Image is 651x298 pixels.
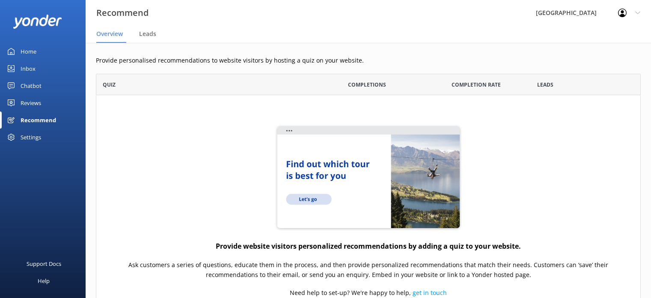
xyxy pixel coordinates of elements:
[21,43,36,60] div: Home
[274,124,463,232] img: quiz-website...
[13,15,62,29] img: yonder-white-logo.png
[348,81,386,89] span: Completions
[96,56,641,65] p: Provide personalised recommendations to website visitors by hosting a quiz on your website.
[96,30,123,38] span: Overview
[216,241,521,252] h4: Provide website visitors personalized recommendations by adding a quiz to your website.
[21,129,41,146] div: Settings
[21,94,41,111] div: Reviews
[105,261,632,280] p: Ask customers a series of questions, educate them in the process, and then provide personalized r...
[452,81,501,89] span: Completion Rate
[290,289,447,298] p: Need help to set-up? We're happy to help,
[21,111,56,129] div: Recommend
[413,289,447,297] a: get in touch
[139,30,156,38] span: Leads
[21,77,42,94] div: Chatbot
[103,81,116,89] span: Quiz
[21,60,36,77] div: Inbox
[537,81,553,89] span: Leads
[27,255,61,272] div: Support Docs
[38,272,50,289] div: Help
[96,6,149,20] h3: Recommend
